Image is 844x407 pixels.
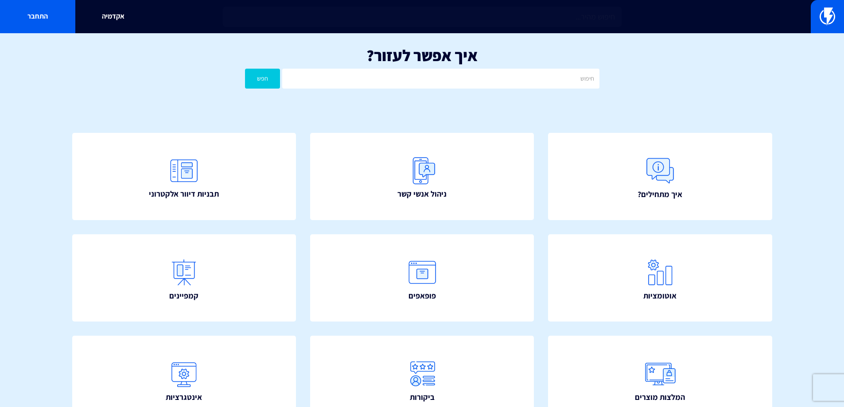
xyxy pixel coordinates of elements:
[310,133,534,221] a: ניהול אנשי קשר
[223,7,622,27] input: חיפוש מהיר...
[72,133,296,221] a: תבניות דיוור אלקטרוני
[635,391,685,403] span: המלצות מוצרים
[245,69,280,89] button: חפש
[13,47,831,64] h1: איך אפשר לעזור?
[643,290,677,302] span: אוטומציות
[410,391,435,403] span: ביקורות
[310,234,534,322] a: פופאפים
[72,234,296,322] a: קמפיינים
[408,290,436,302] span: פופאפים
[166,391,202,403] span: אינטגרציות
[638,189,682,200] span: איך מתחילים?
[548,234,772,322] a: אוטומציות
[397,188,447,200] span: ניהול אנשי קשר
[169,290,198,302] span: קמפיינים
[548,133,772,221] a: איך מתחילים?
[282,69,599,89] input: חיפוש
[149,188,219,200] span: תבניות דיוור אלקטרוני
